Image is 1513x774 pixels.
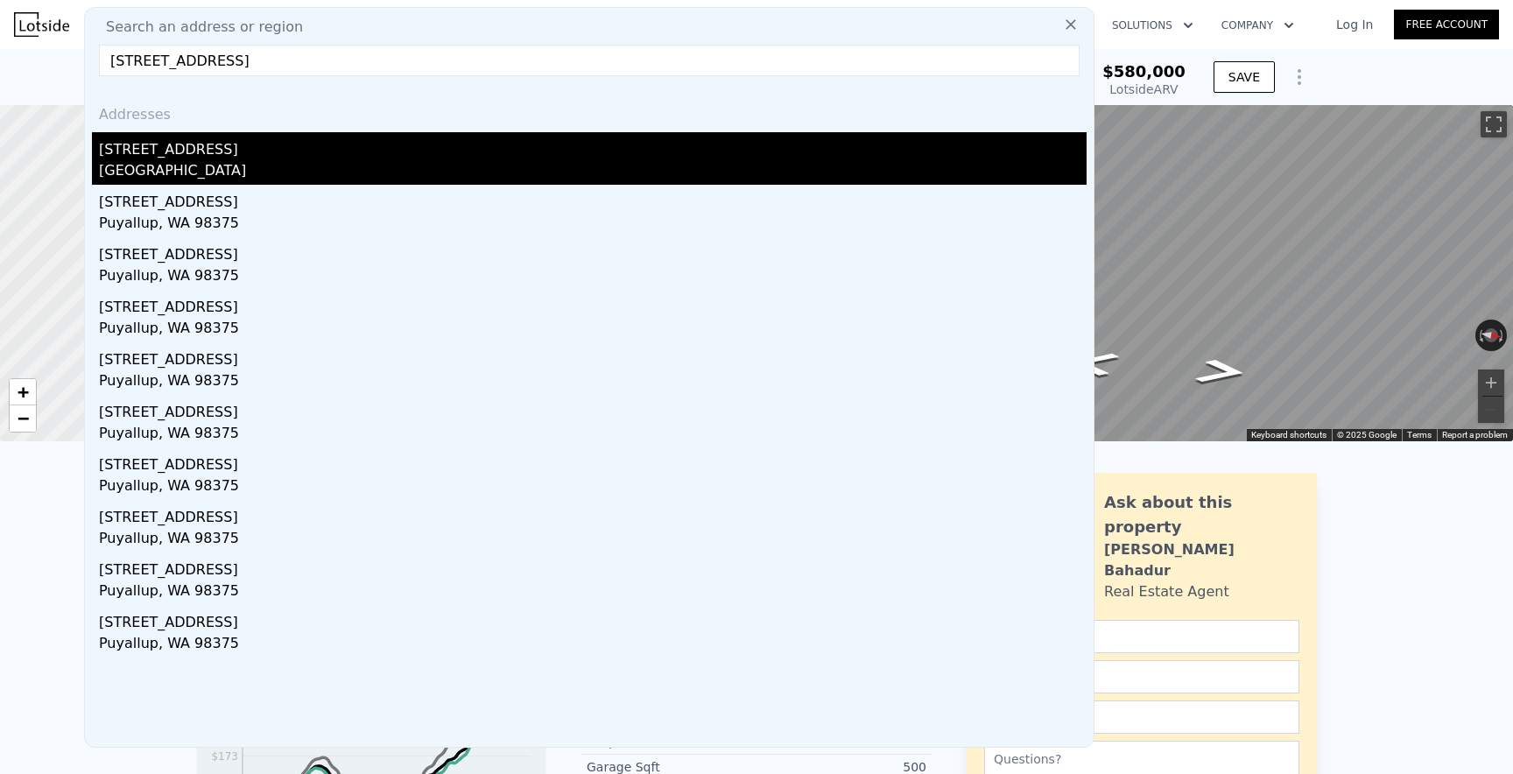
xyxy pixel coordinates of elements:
[1478,369,1504,396] button: Zoom in
[1474,326,1508,344] button: Reset the view
[99,213,1087,237] div: Puyallup, WA 98375
[18,381,29,403] span: +
[1315,16,1394,33] a: Log In
[211,750,238,763] tspan: $173
[984,620,1299,653] input: Name
[1282,60,1317,95] button: Show Options
[1104,539,1299,581] div: [PERSON_NAME] Bahadur
[984,660,1299,693] input: Email
[984,700,1299,734] input: Phone
[99,160,1087,185] div: [GEOGRAPHIC_DATA]
[99,265,1087,290] div: Puyallup, WA 98375
[99,318,1087,342] div: Puyallup, WA 98375
[1478,397,1504,423] button: Zoom out
[99,580,1087,605] div: Puyallup, WA 98375
[1104,490,1299,539] div: Ask about this property
[1102,81,1186,98] div: Lotside ARV
[99,395,1087,423] div: [STREET_ADDRESS]
[801,105,1513,441] div: Street View
[92,90,1087,132] div: Addresses
[1337,430,1397,440] span: © 2025 Google
[99,500,1087,528] div: [STREET_ADDRESS]
[1251,429,1327,441] button: Keyboard shortcuts
[99,45,1080,76] input: Enter an address, city, region, neighborhood or zip code
[1102,62,1186,81] span: $580,000
[99,290,1087,318] div: [STREET_ADDRESS]
[1481,111,1507,137] button: Toggle fullscreen view
[99,132,1087,160] div: [STREET_ADDRESS]
[18,407,29,429] span: −
[1442,430,1508,440] a: Report a problem
[99,342,1087,370] div: [STREET_ADDRESS]
[10,405,36,432] a: Zoom out
[99,423,1087,447] div: Puyallup, WA 98375
[99,528,1087,552] div: Puyallup, WA 98375
[1098,10,1207,41] button: Solutions
[1104,581,1229,602] div: Real Estate Agent
[1394,10,1499,39] a: Free Account
[1214,61,1275,93] button: SAVE
[1407,430,1432,440] a: Terms (opens in new tab)
[99,185,1087,213] div: [STREET_ADDRESS]
[99,237,1087,265] div: [STREET_ADDRESS]
[1475,320,1485,351] button: Rotate counterclockwise
[99,552,1087,580] div: [STREET_ADDRESS]
[10,379,36,405] a: Zoom in
[14,12,69,37] img: Lotside
[99,605,1087,633] div: [STREET_ADDRESS]
[99,370,1087,395] div: Puyallup, WA 98375
[1173,353,1270,391] path: Go North, 97th Ave Ct E
[92,17,303,38] span: Search an address or region
[99,447,1087,475] div: [STREET_ADDRESS]
[99,633,1087,658] div: Puyallup, WA 98375
[1498,320,1508,351] button: Rotate clockwise
[1207,10,1308,41] button: Company
[99,475,1087,500] div: Puyallup, WA 98375
[801,105,1513,441] div: Map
